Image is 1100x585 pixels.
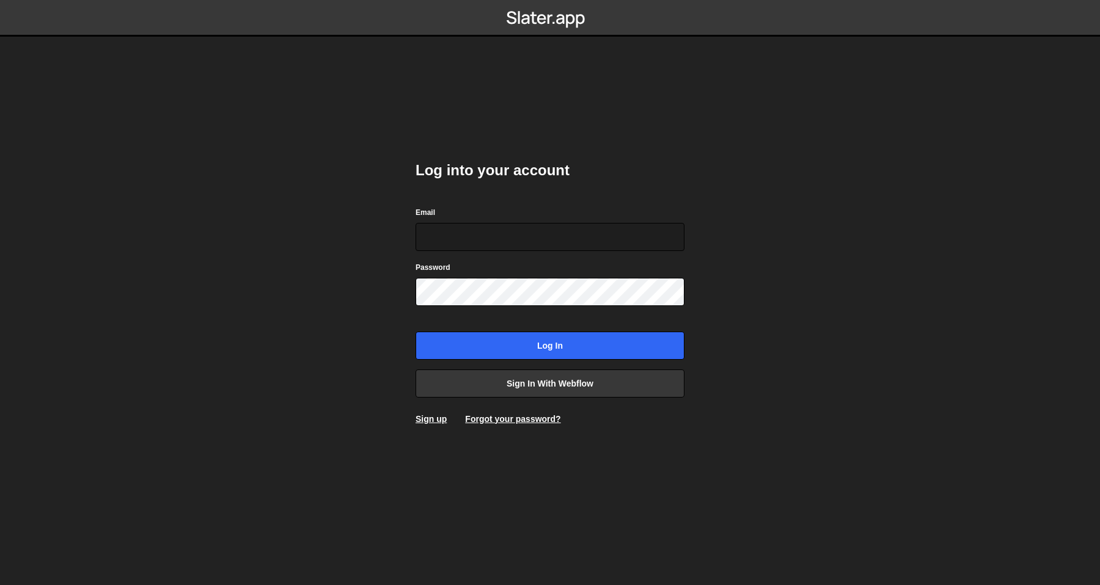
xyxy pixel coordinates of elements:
[416,414,447,424] a: Sign up
[416,206,435,219] label: Email
[416,261,450,274] label: Password
[416,332,684,360] input: Log in
[416,369,684,398] a: Sign in with Webflow
[465,414,560,424] a: Forgot your password?
[416,161,684,180] h2: Log into your account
